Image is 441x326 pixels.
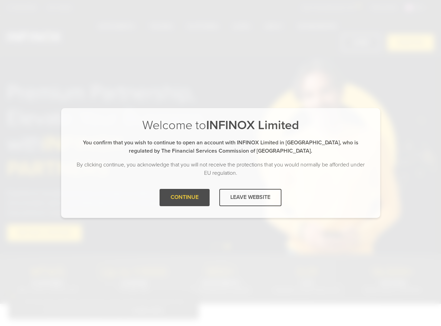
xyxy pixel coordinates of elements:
p: Welcome to [75,118,366,133]
strong: INFINOX Limited [206,118,299,133]
div: LEAVE WEBSITE [219,189,281,206]
div: CONTINUE [160,189,210,206]
p: By clicking continue, you acknowledge that you will not receive the protections that you would no... [75,161,366,177]
strong: You confirm that you wish to continue to open an account with INFINOX Limited in [GEOGRAPHIC_DATA... [83,139,358,154]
